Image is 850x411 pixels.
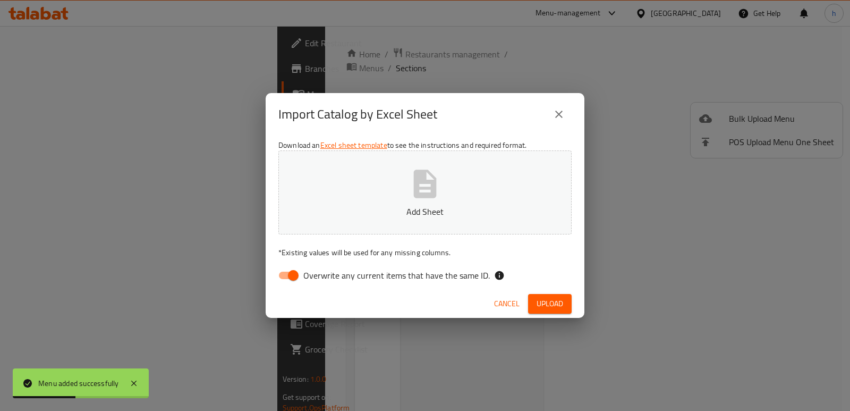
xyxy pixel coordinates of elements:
[266,136,584,290] div: Download an to see the instructions and required format.
[38,378,119,389] div: Menu added successfully
[494,270,505,281] svg: If the overwrite option isn't selected, then the items that match an existing ID will be ignored ...
[528,294,572,314] button: Upload
[278,106,437,123] h2: Import Catalog by Excel Sheet
[278,150,572,234] button: Add Sheet
[546,102,572,127] button: close
[490,294,524,314] button: Cancel
[537,297,563,311] span: Upload
[303,269,490,282] span: Overwrite any current items that have the same ID.
[278,247,572,258] p: Existing values will be used for any missing columns.
[494,297,520,311] span: Cancel
[295,205,555,218] p: Add Sheet
[320,138,387,152] a: Excel sheet template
